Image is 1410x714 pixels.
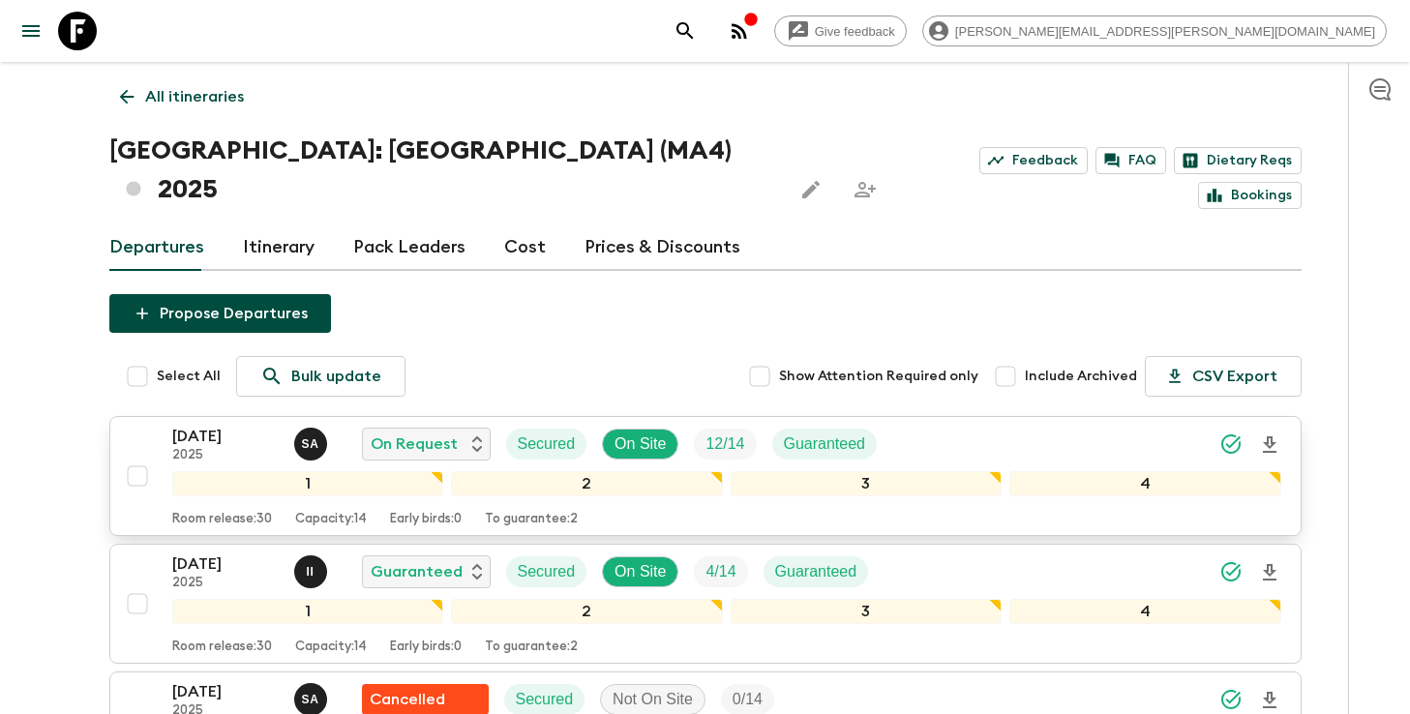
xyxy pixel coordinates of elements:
[291,365,381,388] p: Bulk update
[294,689,331,704] span: Samir Achahri
[1095,147,1166,174] a: FAQ
[615,560,666,583] p: On Site
[615,432,666,456] p: On Site
[945,24,1386,39] span: [PERSON_NAME][EMAIL_ADDRESS][PERSON_NAME][DOMAIN_NAME]
[506,429,587,460] div: Secured
[1219,432,1243,456] svg: Synced Successfully
[390,512,462,527] p: Early birds: 0
[451,471,723,496] div: 2
[236,356,405,397] a: Bulk update
[172,576,279,591] p: 2025
[705,560,735,583] p: 4 / 14
[792,170,830,209] button: Edit this itinerary
[109,294,331,333] button: Propose Departures
[731,599,1003,624] div: 3
[979,147,1088,174] a: Feedback
[172,448,279,463] p: 2025
[302,436,319,452] p: S A
[518,560,576,583] p: Secured
[294,555,331,588] button: II
[733,688,763,711] p: 0 / 14
[846,170,885,209] span: Share this itinerary
[1174,147,1302,174] a: Dietary Reqs
[1198,182,1302,209] a: Bookings
[371,560,463,583] p: Guaranteed
[1145,356,1302,397] button: CSV Export
[705,432,744,456] p: 12 / 14
[172,425,279,448] p: [DATE]
[353,224,465,271] a: Pack Leaders
[613,688,693,711] p: Not On Site
[666,12,705,50] button: search adventures
[1009,599,1281,624] div: 4
[485,512,578,527] p: To guarantee: 2
[157,367,221,386] span: Select All
[145,85,244,108] p: All itineraries
[518,432,576,456] p: Secured
[109,224,204,271] a: Departures
[294,561,331,577] span: Ismail Ingrioui
[172,640,272,655] p: Room release: 30
[294,428,331,461] button: SA
[109,132,777,209] h1: [GEOGRAPHIC_DATA]: [GEOGRAPHIC_DATA] (MA4) 2025
[294,433,331,449] span: Samir Achahri
[172,512,272,527] p: Room release: 30
[172,552,279,576] p: [DATE]
[779,367,978,386] span: Show Attention Required only
[172,471,444,496] div: 1
[451,599,723,624] div: 2
[1258,561,1281,584] svg: Download Onboarding
[109,544,1302,664] button: [DATE]2025Ismail IngriouiGuaranteedSecuredOn SiteTrip FillGuaranteed1234Room release:30Capacity:1...
[804,24,906,39] span: Give feedback
[370,688,445,711] p: Cancelled
[602,556,678,587] div: On Site
[1258,433,1281,457] svg: Download Onboarding
[295,512,367,527] p: Capacity: 14
[1009,471,1281,496] div: 4
[109,77,255,116] a: All itineraries
[390,640,462,655] p: Early birds: 0
[1258,689,1281,712] svg: Download Onboarding
[485,640,578,655] p: To guarantee: 2
[371,432,458,456] p: On Request
[172,599,444,624] div: 1
[506,556,587,587] div: Secured
[1025,367,1137,386] span: Include Archived
[302,692,319,707] p: S A
[516,688,574,711] p: Secured
[694,556,747,587] div: Trip Fill
[774,15,907,46] a: Give feedback
[1219,688,1243,711] svg: Synced Successfully
[585,224,740,271] a: Prices & Discounts
[243,224,315,271] a: Itinerary
[602,429,678,460] div: On Site
[12,12,50,50] button: menu
[504,224,546,271] a: Cost
[295,640,367,655] p: Capacity: 14
[1219,560,1243,583] svg: Synced Successfully
[109,416,1302,536] button: [DATE]2025Samir AchahriOn RequestSecuredOn SiteTrip FillGuaranteed1234Room release:30Capacity:14E...
[922,15,1387,46] div: [PERSON_NAME][EMAIL_ADDRESS][PERSON_NAME][DOMAIN_NAME]
[694,429,756,460] div: Trip Fill
[307,564,315,580] p: I I
[172,680,279,703] p: [DATE]
[784,432,866,456] p: Guaranteed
